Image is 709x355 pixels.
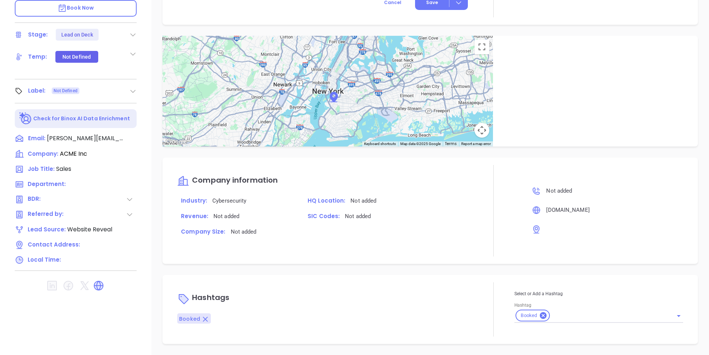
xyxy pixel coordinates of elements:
[28,210,66,219] span: Referred by:
[28,134,45,144] span: Email:
[54,87,78,95] span: Not Defined
[345,213,371,220] span: Not added
[60,149,87,158] span: ACME Inc
[28,225,66,233] span: Lead Source:
[213,213,239,220] span: Not added
[445,141,457,147] a: Terms (opens in new tab)
[350,197,376,204] span: Not added
[28,195,66,204] span: BDR:
[56,165,71,173] span: Sales
[181,228,225,235] span: Company Size:
[308,197,345,204] span: HQ Location:
[177,176,278,185] a: Company information
[28,241,80,248] span: Contact Address:
[28,85,46,96] div: Label:
[461,142,491,146] a: Report a map error
[546,187,572,194] span: Not added
[674,311,684,321] button: Open
[47,134,124,143] span: [PERSON_NAME][EMAIL_ADDRESS][DOMAIN_NAME]
[62,51,91,63] div: Not Defined
[28,150,58,158] span: Company:
[192,175,278,185] span: Company information
[67,225,112,234] span: Website Reveal
[192,293,229,303] span: Hashtags
[28,29,48,40] div: Stage:
[364,141,396,147] button: Keyboard shortcuts
[181,212,208,220] span: Revenue:
[400,142,441,146] span: Map data ©2025 Google
[28,180,66,188] span: Department:
[164,137,189,147] a: Open this area in Google Maps (opens a new window)
[514,303,531,308] label: Hashtag
[28,256,61,263] span: Local Time:
[61,29,93,41] div: Lead on Deck
[475,123,489,138] button: Map camera controls
[231,228,257,235] span: Not added
[179,315,200,323] span: Booked
[475,39,489,54] button: Toggle fullscreen view
[516,313,541,319] span: Booked
[212,197,246,204] span: Cybersecurity
[514,290,683,298] p: Select or Add a Hashtag
[308,212,340,220] span: SIC Codes:
[33,115,130,123] p: Check for Binox AI Data Enrichment
[19,112,32,125] img: Ai-Enrich-DaqCidB-.svg
[516,310,550,321] div: Booked
[28,51,47,62] div: Temp:
[58,4,94,11] span: Book Now
[546,207,589,213] span: [DOMAIN_NAME]
[164,137,189,147] img: Google
[181,197,207,204] span: Industry:
[28,165,55,173] span: Job Title:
